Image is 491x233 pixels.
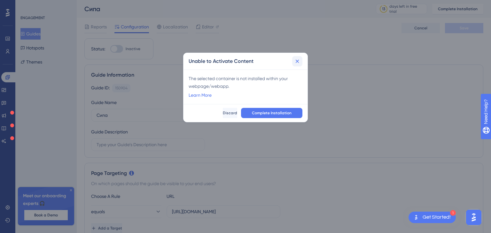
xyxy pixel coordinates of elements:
a: Learn More [189,91,212,99]
div: 1 [450,210,456,216]
span: Need Help? [15,2,40,9]
div: Get Started! [423,214,451,221]
div: The selected container is not installed within your webpage/webapp. [189,75,302,90]
h2: Unable to Activate Content [189,57,253,65]
div: Open Get Started! checklist, remaining modules: 1 [409,212,456,223]
span: Discard [223,110,237,116]
img: launcher-image-alternative-text [412,214,420,221]
iframe: UserGuiding AI Assistant Launcher [464,208,483,227]
span: Complete Installation [252,110,292,116]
